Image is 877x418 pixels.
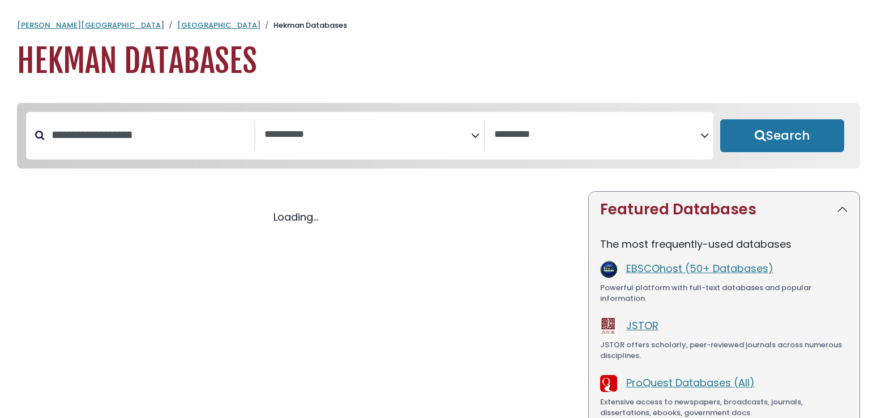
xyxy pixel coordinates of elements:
[17,20,860,31] nav: breadcrumb
[177,20,260,31] a: [GEOGRAPHIC_DATA]
[600,339,848,361] div: JSTOR offers scholarly, peer-reviewed journals across numerous disciplines.
[17,42,860,80] h1: Hekman Databases
[600,236,848,252] p: The most frequently-used databases
[45,126,254,144] input: Search database by title or keyword
[720,119,844,152] button: Submit for Search Results
[264,129,470,141] textarea: Search
[626,261,773,275] a: EBSCOhost (50+ Databases)
[494,129,700,141] textarea: Search
[626,318,658,333] a: JSTOR
[17,209,575,225] div: Loading...
[626,376,755,390] a: ProQuest Databases (All)
[17,20,164,31] a: [PERSON_NAME][GEOGRAPHIC_DATA]
[260,20,347,31] li: Hekman Databases
[589,192,859,227] button: Featured Databases
[600,282,848,304] div: Powerful platform with full-text databases and popular information.
[17,103,860,169] nav: Search filters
